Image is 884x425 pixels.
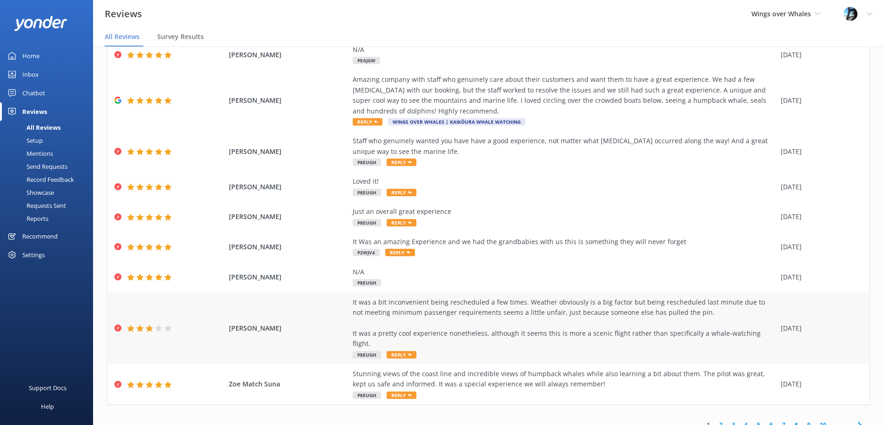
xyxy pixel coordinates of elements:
[781,272,858,282] div: [DATE]
[6,212,48,225] div: Reports
[6,160,93,173] a: Send Requests
[387,189,416,196] span: Reply
[387,351,416,359] span: Reply
[229,95,348,106] span: [PERSON_NAME]
[229,212,348,222] span: [PERSON_NAME]
[229,50,348,60] span: [PERSON_NAME]
[781,323,858,333] div: [DATE]
[385,249,415,256] span: Reply
[353,249,380,256] span: P2WJV4
[353,176,776,186] div: Loved it!
[229,379,348,389] span: Zoe Match Suna
[353,351,381,359] span: P8EUGH
[22,246,45,264] div: Settings
[387,219,416,226] span: Reply
[6,173,93,186] a: Record Feedback
[844,7,857,21] img: 145-1635463833.jpg
[353,189,381,196] span: P8EUGH
[14,16,67,31] img: yonder-white-logo.png
[22,46,40,65] div: Home
[22,65,39,84] div: Inbox
[6,186,54,199] div: Showcase
[353,206,776,217] div: Just an overall great experience
[229,242,348,252] span: [PERSON_NAME]
[41,397,54,416] div: Help
[6,199,66,212] div: Requests Sent
[387,392,416,399] span: Reply
[353,45,776,55] div: N/A
[781,95,858,106] div: [DATE]
[22,227,58,246] div: Recommend
[229,272,348,282] span: [PERSON_NAME]
[6,121,60,134] div: All Reviews
[751,9,811,18] span: Wings over Whales
[6,173,74,186] div: Record Feedback
[6,186,93,199] a: Showcase
[353,74,776,116] div: Amazing company with staff who genuinely care about their customers and want them to have a great...
[353,159,381,166] span: P8EUGH
[781,182,858,192] div: [DATE]
[353,279,381,286] span: P8EUGH
[6,147,53,160] div: Mentions
[6,134,93,147] a: Setup
[22,84,45,102] div: Chatbot
[353,369,776,390] div: Stunning views of the coast line and incredible views of humpback whales while also learning a bi...
[781,379,858,389] div: [DATE]
[105,7,142,21] h3: Reviews
[388,118,525,126] span: Wings Over Whales | Kaikōura Whale Watching
[6,212,93,225] a: Reports
[387,159,416,166] span: Reply
[353,57,380,64] span: PEAJGW
[6,134,43,147] div: Setup
[353,392,381,399] span: P8EUGH
[105,32,140,41] span: All Reviews
[781,50,858,60] div: [DATE]
[6,121,93,134] a: All Reviews
[353,297,776,349] div: It was a bit inconvenient being rescheduled a few times. Weather obviously is a big factor but be...
[781,146,858,157] div: [DATE]
[781,242,858,252] div: [DATE]
[229,182,348,192] span: [PERSON_NAME]
[29,379,67,397] div: Support Docs
[157,32,204,41] span: Survey Results
[353,136,776,157] div: Staff who genuinely wanted you have have a good experience, not matter what [MEDICAL_DATA] occurr...
[229,146,348,157] span: [PERSON_NAME]
[6,160,67,173] div: Send Requests
[22,102,47,121] div: Reviews
[6,147,93,160] a: Mentions
[353,267,776,277] div: N/A
[781,212,858,222] div: [DATE]
[353,237,776,247] div: It Was an amazing Experience and we had the grandbabies with us this is something they will never...
[353,118,382,126] span: Reply
[229,323,348,333] span: [PERSON_NAME]
[353,219,381,226] span: P8EUGH
[6,199,93,212] a: Requests Sent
